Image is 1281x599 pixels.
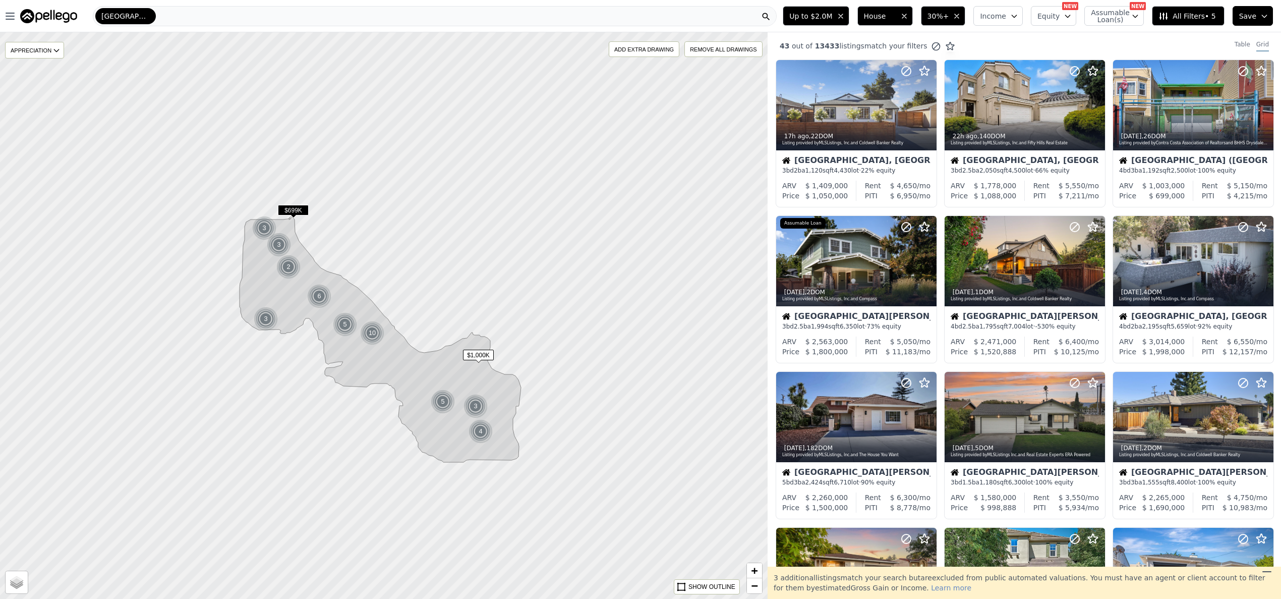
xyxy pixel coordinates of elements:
[951,132,1100,140] div: , 140 DOM
[267,233,292,257] img: g1.png
[890,504,917,512] span: $ 8,778
[688,582,735,591] div: SHOW OUTLINE
[431,390,455,414] img: g1.png
[360,321,384,345] div: 10
[1256,40,1269,51] div: Grid
[1033,337,1050,347] div: Rent
[1202,503,1214,513] div: PITI
[782,493,796,503] div: ARV
[776,371,936,519] a: [DATE],182DOMListing provided byMLSListings, Inc.and The House You WantHouse[GEOGRAPHIC_DATA][PER...
[1121,133,1142,140] time: 2025-09-30 15:17
[768,41,955,51] div: out of listings
[951,503,968,513] div: Price
[951,337,965,347] div: ARV
[1142,323,1159,330] span: 2,195
[878,347,930,357] div: /mo
[782,444,931,452] div: , 182 DOM
[805,479,823,486] span: 2,424
[1046,191,1099,201] div: /mo
[782,296,931,302] div: Listing provided by MLSListings, Inc. and Compass
[951,347,968,357] div: Price
[1218,181,1267,191] div: /mo
[951,181,965,191] div: ARV
[1033,493,1050,503] div: Rent
[1008,167,1025,174] span: 4,500
[784,133,809,140] time: 2025-10-02 09:42
[881,181,930,191] div: /mo
[840,323,857,330] span: 6,350
[267,233,291,257] div: 3
[252,216,276,240] div: 3
[951,312,959,320] img: House
[1046,347,1099,357] div: /mo
[864,41,927,51] span: match your filters
[1222,504,1254,512] span: $ 10,983
[951,468,959,476] img: House
[784,445,805,452] time: 2025-09-26 00:35
[1202,191,1214,201] div: PITI
[878,191,930,201] div: /mo
[1214,503,1267,513] div: /mo
[953,133,977,140] time: 2025-10-02 05:05
[979,323,997,330] span: 1,795
[974,192,1017,200] span: $ 1,088,000
[881,493,930,503] div: /mo
[1142,494,1185,502] span: $ 2,265,000
[1033,347,1046,357] div: PITI
[751,564,758,577] span: +
[1119,167,1267,175] div: 4 bd 3 ba sqft lot · 100% equity
[973,6,1023,26] button: Income
[1062,2,1078,10] div: NEW
[1152,6,1224,26] button: All Filters• 5
[782,167,930,175] div: 3 bd 2 ba sqft lot · 22% equity
[776,215,936,363] a: [DATE],2DOMListing provided byMLSListings, Inc.and CompassAssumable LoanHouse[GEOGRAPHIC_DATA][PE...
[1119,156,1127,165] img: House
[254,307,278,331] img: g1.png
[1214,191,1267,201] div: /mo
[747,578,762,593] a: Zoom out
[783,6,849,26] button: Up to $2.0M
[1142,167,1159,174] span: 1,192
[1235,40,1250,51] div: Table
[6,571,28,593] a: Layers
[1218,337,1267,347] div: /mo
[1119,444,1268,452] div: , 2 DOM
[944,60,1104,207] a: 22h ago,140DOMListing provided byMLSListings, Inc.and Fifty Hills Real EstateHouse[GEOGRAPHIC_DAT...
[951,493,965,503] div: ARV
[1119,191,1136,201] div: Price
[307,284,331,308] div: 6
[1171,167,1188,174] span: 2,500
[782,181,796,191] div: ARV
[979,479,997,486] span: 1,180
[865,181,881,191] div: Rent
[768,567,1281,599] div: 3 additional listing s match your search but are excluded from public automated valuations. You m...
[1113,371,1273,519] a: [DATE],2DOMListing provided byMLSListings, Inc.and Coldwell Banker RealtyHouse[GEOGRAPHIC_DATA][P...
[1031,6,1076,26] button: Equity
[1202,337,1218,347] div: Rent
[782,156,790,165] img: House
[805,192,848,200] span: $ 1,050,000
[782,312,790,320] img: House
[1119,296,1268,302] div: Listing provided by MLSListings, Inc. and Compass
[782,156,930,167] div: [GEOGRAPHIC_DATA], [GEOGRAPHIC_DATA]
[974,348,1017,356] span: $ 1,520,888
[1091,9,1123,23] span: Assumable Loan(s)
[751,579,758,592] span: −
[782,288,931,296] div: , 2 DOM
[865,347,878,357] div: PITI
[1119,478,1267,486] div: 3 bd 3 ba sqft lot · 100% equity
[276,255,301,279] img: g1.png
[886,348,917,356] span: $ 11,183
[1121,445,1142,452] time: 2025-09-25 06:55
[1119,156,1267,167] div: [GEOGRAPHIC_DATA] ([GEOGRAPHIC_DATA])
[1158,11,1215,21] span: All Filters • 5
[609,42,679,57] div: ADD EXTRA DRAWING
[780,218,826,229] div: Assumable Loan
[254,307,278,331] div: 3
[1119,322,1267,331] div: 4 bd 2 ba sqft lot · 92% equity
[784,289,805,296] time: 2025-09-29 16:10
[1059,338,1085,346] span: $ 6,400
[782,478,930,486] div: 5 bd 3 ba sqft lot · 90% equity
[1119,132,1268,140] div: , 26 DOM
[1202,347,1214,357] div: PITI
